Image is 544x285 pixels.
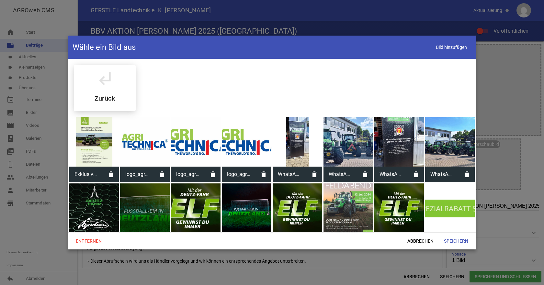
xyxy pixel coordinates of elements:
h5: Zurück [95,95,115,102]
i: delete [103,167,119,182]
span: logo_agritechnica_4c_1.jpg [171,166,205,183]
h4: Wähle ein Bild aus [73,42,136,52]
span: Speichern [439,235,473,247]
i: delete [307,167,322,182]
span: WhatsApp Bild 2025-06-27 um 09.18.28_24166a18a.jpg [273,166,307,183]
span: logo_agritechnica_4c_1.jpg [222,166,256,183]
i: delete [154,167,170,182]
i: delete [357,167,373,182]
i: subdirectory_arrow_left [96,69,114,87]
span: WhatsApp Bild 2025-06-27 um 09.18.28_4173a4b5.jpg [425,166,459,183]
i: delete [256,167,271,182]
span: Entfernen [71,235,107,247]
span: Exklusiv_Seite-19 (1)_1.jpg [69,166,103,183]
div: SDF Aktion [74,65,136,111]
i: delete [408,167,424,182]
span: logo_agritechnica_4c_2.jpg [120,166,154,183]
span: WhatsApp Bild 2025-06-27 um 09.18.28_24166a18.jpg [374,166,408,183]
i: delete [459,167,475,182]
span: WhatsApp Bild 2025-06-27 um 09.18.29_787ade57.jpg [323,166,357,183]
span: Abbrechen [402,235,439,247]
span: Bild hinzufügen [431,41,471,54]
i: delete [205,167,221,182]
